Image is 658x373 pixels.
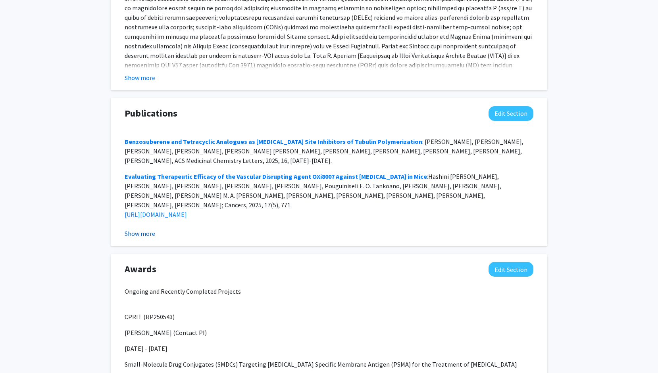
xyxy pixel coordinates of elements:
[125,287,533,296] p: Ongoing and Recently Completed Projects
[125,138,422,145] a: Benzosuberene and Tetracyclic Analogues as [MEDICAL_DATA] Site Inhibitors of Tubulin Polymerization
[125,172,427,180] strong: Evaluating Therapeutic Efficacy of the Vascular Disrupting Agent OXi8007 Against [MEDICAL_DATA] i...
[489,262,533,277] button: Edit Awards
[125,229,155,238] button: Show more
[489,106,533,121] button: Edit Publications
[125,262,156,276] span: Awards
[125,312,533,321] p: CPRIT (RP250543)
[125,172,428,180] a: Evaluating Therapeutic Efficacy of the Vascular Disrupting Agent OXi8007 Against [MEDICAL_DATA] i...
[125,360,533,369] p: Small-Molecule Drug Conjugates (SMDCs) Targeting [MEDICAL_DATA] Specific Membrane Antigen (PSMA) ...
[125,106,177,121] span: Publications
[6,337,34,367] iframe: Chat
[125,344,533,353] p: [DATE] - [DATE]
[125,328,533,337] p: [PERSON_NAME] (Contact PI)
[125,137,533,165] p: : [PERSON_NAME], [PERSON_NAME], [PERSON_NAME], [PERSON_NAME], [PERSON_NAME] [PERSON_NAME], [PERSO...
[125,210,187,218] a: [URL][DOMAIN_NAME]
[125,73,155,82] button: Show more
